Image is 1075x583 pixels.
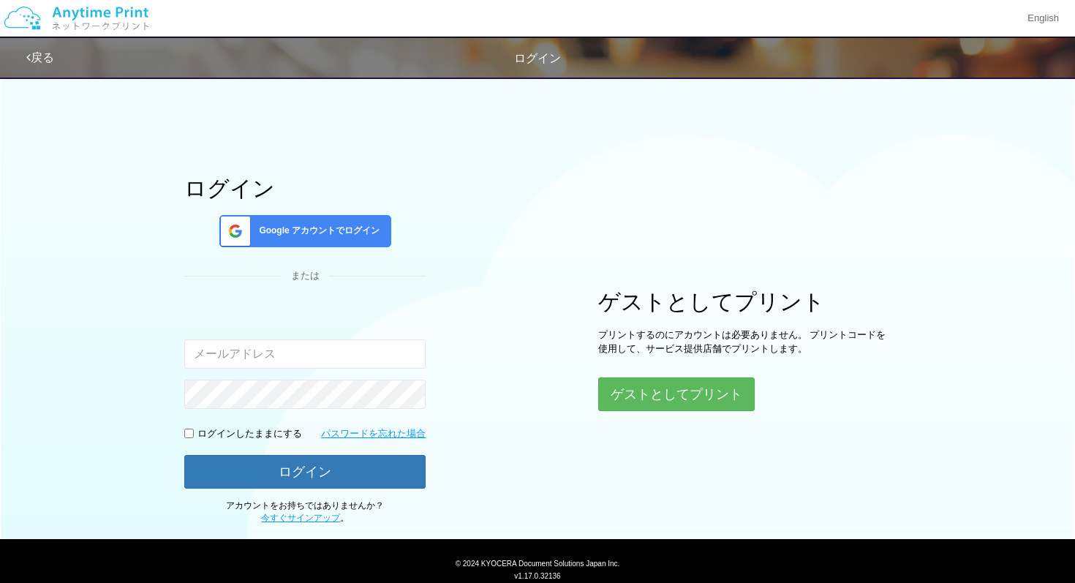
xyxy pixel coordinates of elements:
button: ログイン [184,455,426,489]
p: アカウントをお持ちではありませんか？ [184,500,426,524]
span: © 2024 KYOCERA Document Solutions Japan Inc. [456,558,620,568]
a: 今すぐサインアップ [261,513,340,523]
a: 戻る [26,51,54,64]
span: v1.17.0.32136 [514,571,560,580]
input: メールアドレス [184,339,426,369]
span: ログイン [514,52,561,64]
p: プリントするのにアカウントは必要ありません。 プリントコードを使用して、サービス提供店舗でプリントします。 [598,328,891,356]
span: 。 [261,513,349,523]
span: Google アカウントでログイン [253,225,380,237]
h1: ログイン [184,176,426,200]
h1: ゲストとしてプリント [598,290,891,314]
div: または [184,269,426,283]
button: ゲストとしてプリント [598,377,755,411]
p: ログインしたままにする [197,427,302,441]
a: パスワードを忘れた場合 [321,427,426,441]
